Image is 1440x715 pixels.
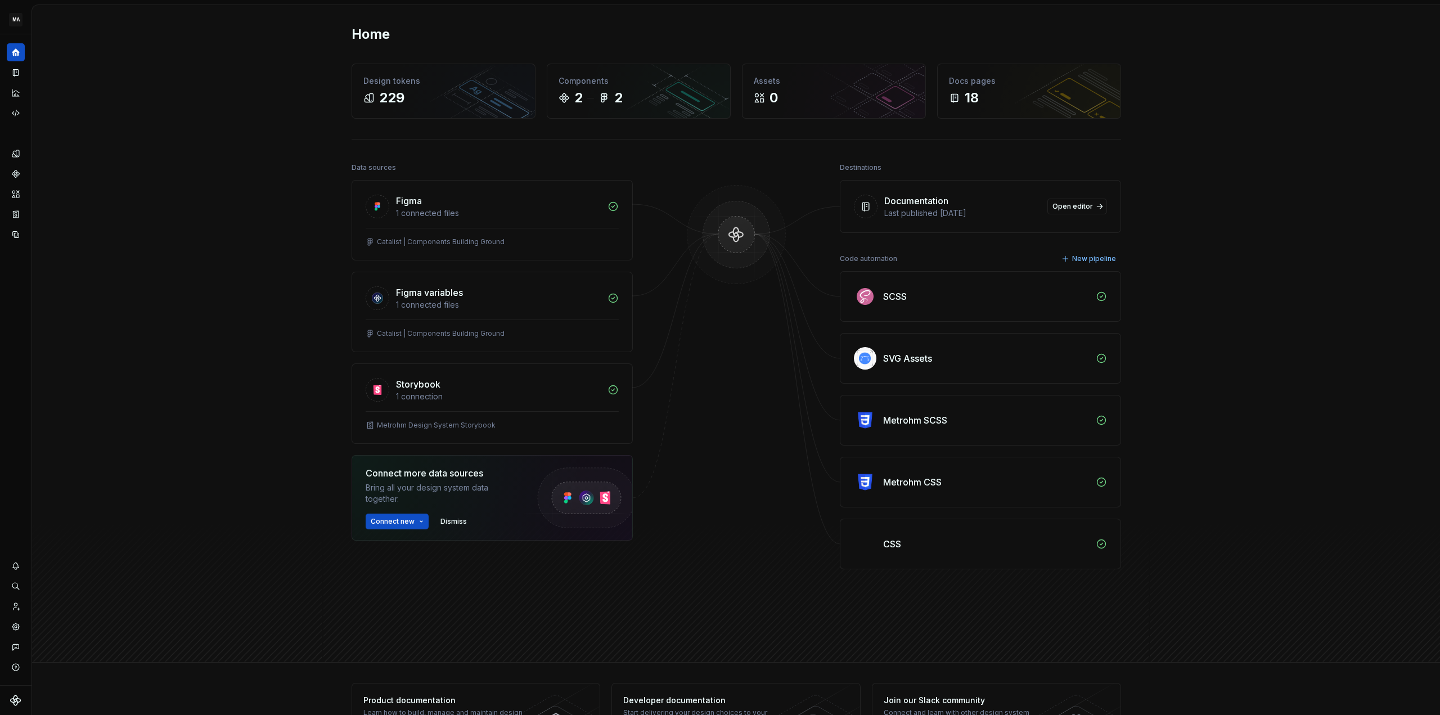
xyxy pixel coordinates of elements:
[366,466,517,480] div: Connect more data sources
[7,577,25,595] button: Search ⌘K
[884,208,1041,219] div: Last published [DATE]
[363,695,527,706] div: Product documentation
[754,75,914,87] div: Assets
[7,64,25,82] a: Documentation
[2,7,29,32] button: MA
[1058,251,1121,267] button: New pipeline
[7,557,25,575] button: Notifications
[949,75,1109,87] div: Docs pages
[352,363,633,444] a: Storybook1 connectionMetrohm Design System Storybook
[396,377,440,391] div: Storybook
[377,329,505,338] div: Catalist | Components Building Ground
[7,43,25,61] a: Home
[435,514,472,529] button: Dismiss
[7,145,25,163] a: Design tokens
[883,475,942,489] div: Metrohm CSS
[769,89,778,107] div: 0
[366,514,429,529] button: Connect new
[352,272,633,352] a: Figma variables1 connected filesCatalist | Components Building Ground
[352,64,535,119] a: Design tokens229
[742,64,926,119] a: Assets0
[396,286,463,299] div: Figma variables
[7,226,25,244] a: Data sources
[840,160,881,176] div: Destinations
[7,84,25,102] a: Analytics
[379,89,404,107] div: 229
[396,299,601,311] div: 1 connected files
[440,517,467,526] span: Dismiss
[1072,254,1116,263] span: New pipeline
[883,352,932,365] div: SVG Assets
[7,205,25,223] a: Storybook stories
[884,695,1047,706] div: Join our Slack community
[7,165,25,183] a: Components
[7,185,25,203] a: Assets
[623,695,787,706] div: Developer documentation
[352,25,390,43] h2: Home
[352,180,633,260] a: Figma1 connected filesCatalist | Components Building Ground
[884,194,948,208] div: Documentation
[1052,202,1093,211] span: Open editor
[363,75,524,87] div: Design tokens
[396,194,422,208] div: Figma
[840,251,897,267] div: Code automation
[377,421,496,430] div: Metrohm Design System Storybook
[396,208,601,219] div: 1 connected files
[7,104,25,122] a: Code automation
[883,537,901,551] div: CSS
[371,517,415,526] span: Connect new
[377,237,505,246] div: Catalist | Components Building Ground
[614,89,623,107] div: 2
[965,89,979,107] div: 18
[7,597,25,615] a: Invite team
[396,391,601,402] div: 1 connection
[937,64,1121,119] a: Docs pages18
[883,290,907,303] div: SCSS
[10,695,21,706] svg: Supernova Logo
[7,638,25,656] button: Contact support
[574,89,583,107] div: 2
[883,413,947,427] div: Metrohm SCSS
[559,75,719,87] div: Components
[9,13,22,26] div: MA
[7,618,25,636] a: Settings
[547,64,731,119] a: Components22
[366,482,517,505] div: Bring all your design system data together.
[352,160,396,176] div: Data sources
[1047,199,1107,214] a: Open editor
